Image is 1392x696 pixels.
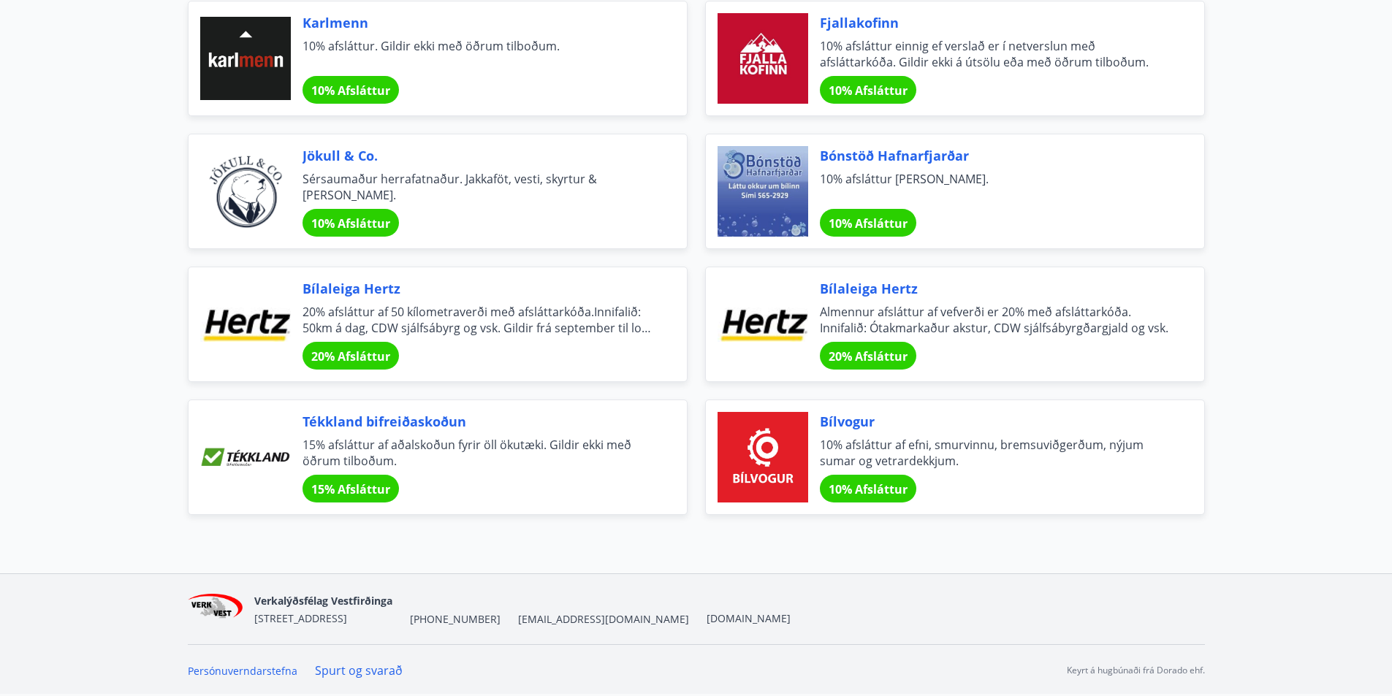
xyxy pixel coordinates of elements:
[829,83,908,99] span: 10% Afsláttur
[829,348,908,364] span: 20% Afsláttur
[188,594,243,625] img: jihgzMk4dcgjRAW2aMgpbAqQEG7LZi0j9dOLAUvz.png
[1067,664,1205,677] p: Keyrt á hugbúnaði frá Dorado ehf.
[707,611,791,625] a: [DOMAIN_NAME]
[820,437,1169,469] span: 10% afsláttur af efni, smurvinnu, bremsuviðgerðum, nýjum sumar og vetrardekkjum.
[820,304,1169,336] span: Almennur afsláttur af vefverði er 20% með afsláttarkóða. Innifalið: Ótakmarkaður akstur, CDW sjál...
[303,13,652,32] span: Karlmenn
[311,83,390,99] span: 10% Afsláttur
[820,171,1169,203] span: 10% afsláttur [PERSON_NAME].
[820,13,1169,32] span: Fjallakofinn
[518,612,689,627] span: [EMAIL_ADDRESS][DOMAIN_NAME]
[303,38,652,70] span: 10% afsláttur. Gildir ekki með öðrum tilboðum.
[829,215,908,232] span: 10% Afsláttur
[303,279,652,298] span: Bílaleiga Hertz
[303,304,652,336] span: 20% afsláttur af 50 kílometraverði með afsláttarkóða.Innifalið: 50km á dag, CDW sjálfsábyrg og vs...
[303,437,652,469] span: 15% afsláttur af aðalskoðun fyrir öll ökutæki. Gildir ekki með öðrum tilboðum.
[188,664,297,678] a: Persónuverndarstefna
[303,171,652,203] span: Sérsaumaður herrafatnaður. Jakkaföt, vesti, skyrtur & [PERSON_NAME].
[820,412,1169,431] span: Bílvogur
[820,279,1169,298] span: Bílaleiga Hertz
[303,146,652,165] span: Jökull & Co.
[254,594,392,608] span: Verkalýðsfélag Vestfirðinga
[829,481,908,497] span: 10% Afsláttur
[311,215,390,232] span: 10% Afsláttur
[820,146,1169,165] span: Bónstöð Hafnarfjarðar
[410,612,501,627] span: [PHONE_NUMBER]
[311,481,390,497] span: 15% Afsláttur
[303,412,652,431] span: Tékkland bifreiðaskoðun
[820,38,1169,70] span: 10% afsláttur einnig ef verslað er í netverslun með afsláttarkóða. Gildir ekki á útsölu eða með ö...
[315,662,403,678] a: Spurt og svarað
[311,348,390,364] span: 20% Afsláttur
[254,611,347,625] span: [STREET_ADDRESS]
